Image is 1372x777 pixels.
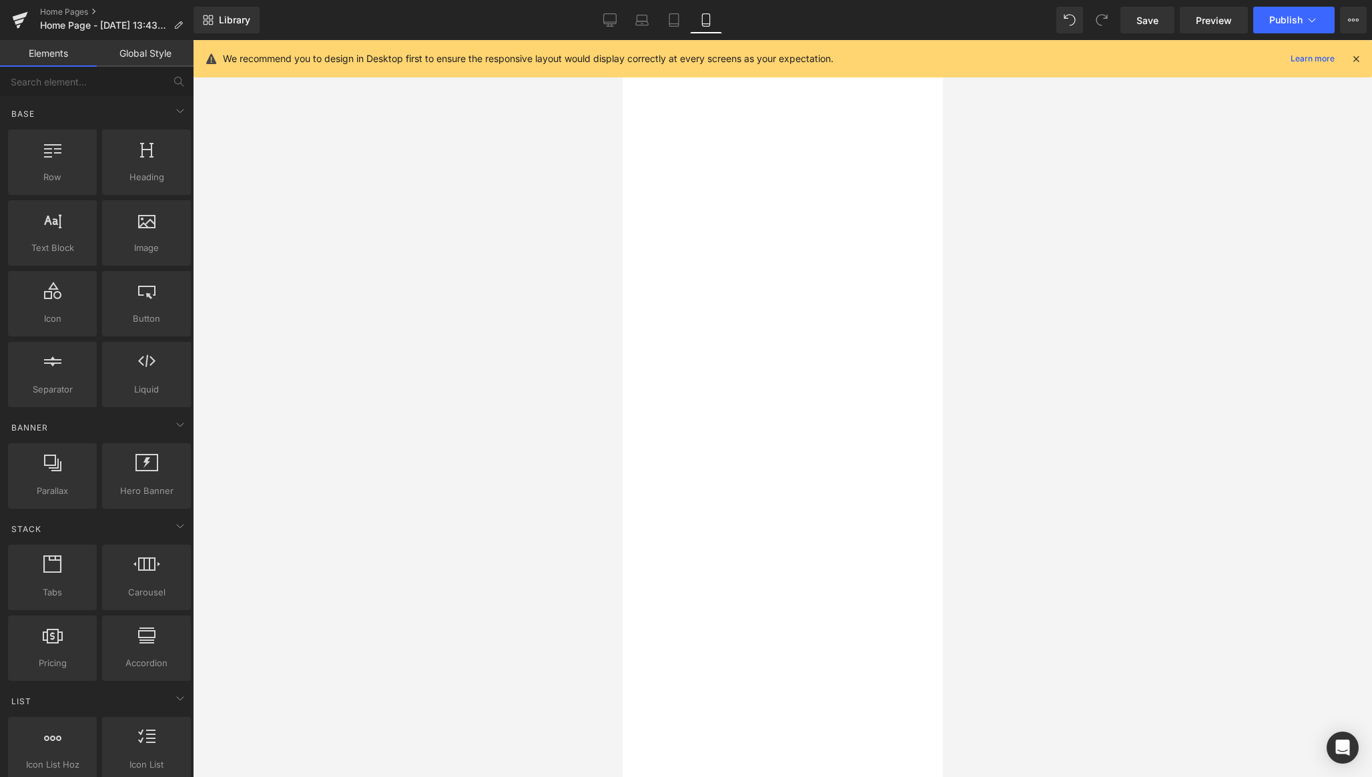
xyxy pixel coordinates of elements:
[106,484,187,498] span: Hero Banner
[1196,13,1232,27] span: Preview
[12,382,93,397] span: Separator
[106,241,187,255] span: Image
[12,312,93,326] span: Icon
[106,170,187,184] span: Heading
[106,656,187,670] span: Accordion
[10,695,33,708] span: List
[219,14,250,26] span: Library
[594,7,626,33] a: Desktop
[40,7,194,17] a: Home Pages
[12,758,93,772] span: Icon List Hoz
[194,7,260,33] a: New Library
[12,484,93,498] span: Parallax
[690,7,722,33] a: Mobile
[1056,7,1083,33] button: Undo
[106,382,187,397] span: Liquid
[106,585,187,599] span: Carousel
[658,7,690,33] a: Tablet
[97,40,194,67] a: Global Style
[223,51,833,66] p: We recommend you to design in Desktop first to ensure the responsive layout would display correct...
[12,170,93,184] span: Row
[1327,732,1359,764] div: Open Intercom Messenger
[12,241,93,255] span: Text Block
[626,7,658,33] a: Laptop
[40,20,168,31] span: Home Page - [DATE] 13:43:17
[10,107,36,120] span: Base
[10,523,43,535] span: Stack
[1285,51,1340,67] a: Learn more
[1253,7,1335,33] button: Publish
[12,656,93,670] span: Pricing
[1269,15,1303,25] span: Publish
[1136,13,1158,27] span: Save
[1340,7,1367,33] button: More
[106,312,187,326] span: Button
[106,758,187,772] span: Icon List
[1180,7,1248,33] a: Preview
[12,585,93,599] span: Tabs
[1088,7,1115,33] button: Redo
[10,421,49,434] span: Banner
